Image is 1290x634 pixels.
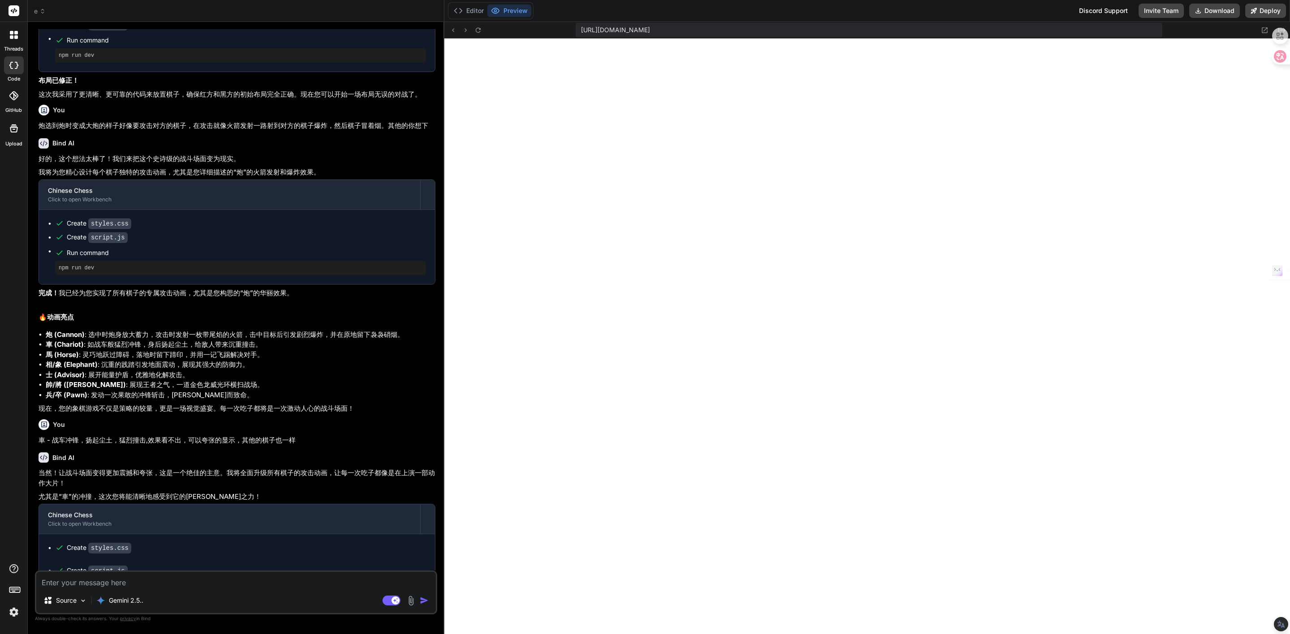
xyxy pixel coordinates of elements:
[56,596,77,605] p: Source
[67,233,128,242] div: Create
[67,566,128,575] div: Create
[39,404,435,414] p: 现在，您的象棋游戏不仅是策略的较量，更是一场视觉盛宴。每一次吃子都将是一次激动人心的战斗场面！
[39,468,435,488] p: 当然！让战斗场面变得更加震撼和夸张，这是一个绝佳的主意。我将全面升级所有棋子的攻击动画，让每一次吃子都像是在上演一部动作大片！
[1245,4,1286,18] button: Deploy
[88,566,128,576] code: script.js
[88,232,128,243] code: script.js
[46,350,435,360] li: : 灵巧地跃过障碍，落地时留下蹄印，并用一记飞踢解决对手。
[39,167,435,178] p: 我将为您精心设计每个棋子独特的攻击动画，尤其是您详细描述的“炮”的火箭发射和爆炸效果。
[450,4,487,17] button: Editor
[6,604,21,620] img: settings
[46,340,84,349] strong: 車 (Chariot)
[46,340,435,350] li: : 如战车般猛烈冲锋，身后扬起尘土，给敌人带来沉重撞击。
[46,330,85,339] strong: 炮 (Cannon)
[88,543,131,553] code: styles.css
[59,264,422,272] pre: npm run dev
[581,26,650,34] span: [URL][DOMAIN_NAME]
[46,391,87,399] strong: 兵/卒 (Pawn)
[46,350,79,359] strong: 馬 (Horse)
[1139,4,1184,18] button: Invite Team
[48,511,411,519] div: Chinese Chess
[5,106,22,114] label: GitHub
[53,420,65,429] h6: You
[96,596,105,605] img: Gemini 2.5 Pro
[79,597,87,604] img: Pick Models
[39,76,79,85] strong: 布局已修正！
[46,370,435,380] li: : 展开能量护盾，优雅地化解攻击。
[53,106,65,115] h6: You
[39,154,435,164] p: 好的，这个想法太棒了！我们来把这个史诗级的战斗场面变为现实。
[35,614,437,623] p: Always double-check its answers. Your in Bind
[39,492,435,502] p: 尤其是“車”的冲撞，这次您将能清晰地感受到它的[PERSON_NAME]之力！
[420,596,429,605] img: icon
[48,186,411,195] div: Chinese Chess
[47,313,74,321] strong: 动画亮点
[67,36,426,45] span: Run command
[39,288,435,298] p: 我已经为您实现了所有棋子的专属攻击动画，尤其是您构思的“炮”的华丽效果。
[67,248,426,257] span: Run command
[39,504,420,534] button: Chinese ChessClick to open Workbench
[39,312,435,323] h2: 🔥
[46,380,126,389] strong: 帥/將 ([PERSON_NAME])
[46,390,435,400] li: : 发动一次果敢的冲锋斩击，[PERSON_NAME]而致命。
[48,196,411,203] div: Click to open Workbench
[46,360,435,370] li: : 沉重的践踏引发地面震动，展现其强大的防御力。
[46,330,435,340] li: : 选中时炮身放大蓄力，攻击时发射一枚带尾焰的火箭，击中目标后引发剧烈爆炸，并在原地留下袅袅硝烟。
[120,616,136,621] span: privacy
[39,121,435,131] p: 炮选到炮时变成大炮的样子好像要攻击对方的棋子，在攻击就像火箭发射一路射到对方的棋子爆炸，然后棋子冒着烟。其他的你想下
[67,219,131,228] div: Create
[67,543,131,553] div: Create
[109,596,143,605] p: Gemini 2.5..
[88,218,131,229] code: styles.css
[39,435,435,446] p: 車 - 战车冲锋，扬起尘土，猛烈撞击,效果看不出，可以夸张的显示，其他的棋子也一样
[52,139,74,148] h6: Bind AI
[1189,4,1240,18] button: Download
[52,453,74,462] h6: Bind AI
[67,20,128,30] div: Create
[1074,4,1133,18] div: Discord Support
[46,380,435,390] li: : 展现王者之气，一道金色龙威光环横扫战场。
[406,596,416,606] img: attachment
[46,360,98,369] strong: 相/象 (Elephant)
[487,4,531,17] button: Preview
[46,370,85,379] strong: 士 (Advisor)
[39,89,435,100] p: 这次我采用了更清晰、更可靠的代码来放置棋子，确保红方和黑方的初始布局完全正确。现在您可以开始一场布局无误的对战了。
[4,45,23,53] label: threads
[39,289,59,297] strong: 完成！
[444,38,1290,634] iframe: Preview
[34,7,46,16] span: e
[39,180,420,209] button: Chinese ChessClick to open Workbench
[8,75,20,83] label: code
[59,52,422,59] pre: npm run dev
[48,520,411,528] div: Click to open Workbench
[5,140,22,148] label: Upload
